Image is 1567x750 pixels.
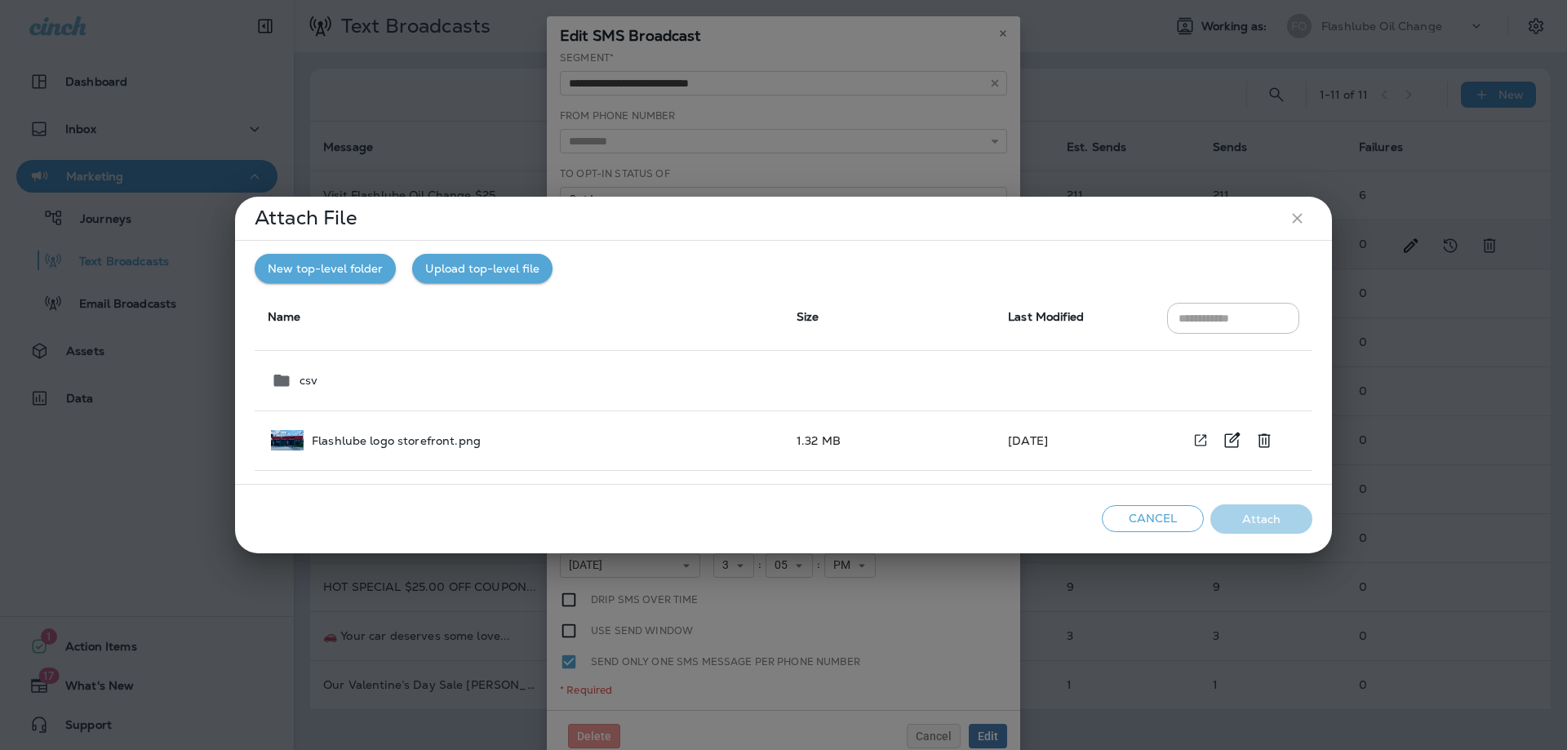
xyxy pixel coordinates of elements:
button: Upload top-level file [412,254,553,284]
div: Delete Flashlube logo storefront.png [1248,424,1281,457]
button: close [1282,203,1312,233]
td: 1.32 MB [783,411,995,470]
div: View file in a new window [1186,425,1215,455]
span: Name [268,309,301,324]
p: csv [300,374,317,387]
img: Flashlube%20logo%20storefront.png [271,430,304,450]
p: Attach File [255,211,357,224]
button: Cancel [1102,505,1204,532]
span: Last Modified [1008,309,1084,324]
div: Rename Flashlube logo storefront.png [1215,424,1248,457]
button: New top-level folder [255,254,396,284]
span: Size [797,309,819,324]
td: [DATE] [995,411,1153,470]
p: Flashlube logo storefront.png [312,434,481,447]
